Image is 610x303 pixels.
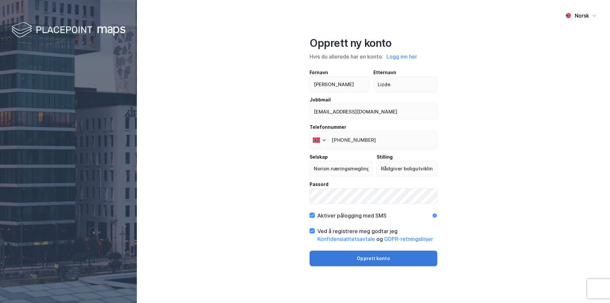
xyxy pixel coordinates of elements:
div: Norsk [575,12,589,20]
div: Selskap [310,153,373,161]
div: Jobbmail [310,96,437,104]
div: Ved å registrere meg godtar jeg og [317,227,437,243]
div: Norway: + 47 [310,131,328,149]
div: Opprett ny konto [310,37,437,50]
div: Telefonnummer [310,123,437,131]
button: Opprett konto [310,251,437,266]
div: Kontrollprogram for chat [577,272,610,303]
div: Passord [310,180,437,188]
button: Logg inn her [385,52,419,61]
div: Hvis du allerede har en konto: [310,52,437,61]
div: Aktiver pålogging med SMS [317,212,386,219]
iframe: Chat Widget [577,272,610,303]
input: Telefonnummer [310,131,437,149]
img: logo-white.f07954bde2210d2a523dddb988cd2aa7.svg [11,21,125,40]
div: Fornavn [310,69,370,76]
div: Etternavn [373,69,438,76]
div: Stilling [377,153,438,161]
